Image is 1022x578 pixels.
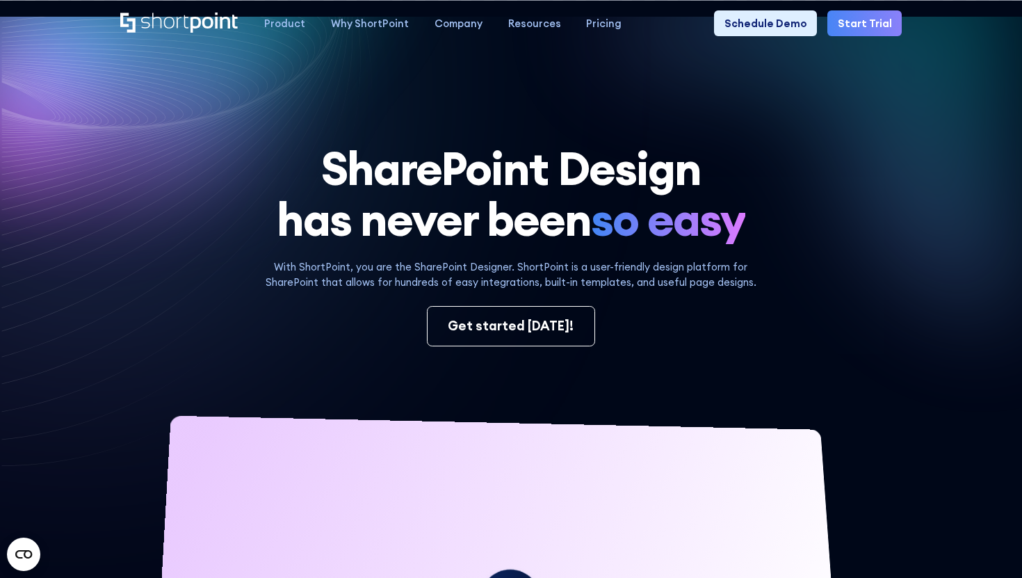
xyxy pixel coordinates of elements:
[318,10,422,36] a: Why ShortPoint
[508,16,561,31] div: Resources
[574,10,635,36] a: Pricing
[714,10,817,36] a: Schedule Demo
[591,194,745,245] span: so easy
[120,143,902,245] h1: SharePoint Design has never been
[421,10,495,36] a: Company
[252,10,318,36] a: Product
[772,417,1022,578] iframe: Chat Widget
[7,538,40,571] button: Open CMP widget
[586,16,622,31] div: Pricing
[264,16,305,31] div: Product
[120,13,239,35] a: Home
[331,16,409,31] div: Why ShortPoint
[427,306,595,347] a: Get started [DATE]!
[827,10,902,36] a: Start Trial
[448,316,574,336] div: Get started [DATE]!
[435,16,482,31] div: Company
[495,10,574,36] a: Resources
[252,259,770,290] p: With ShortPoint, you are the SharePoint Designer. ShortPoint is a user-friendly design platform f...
